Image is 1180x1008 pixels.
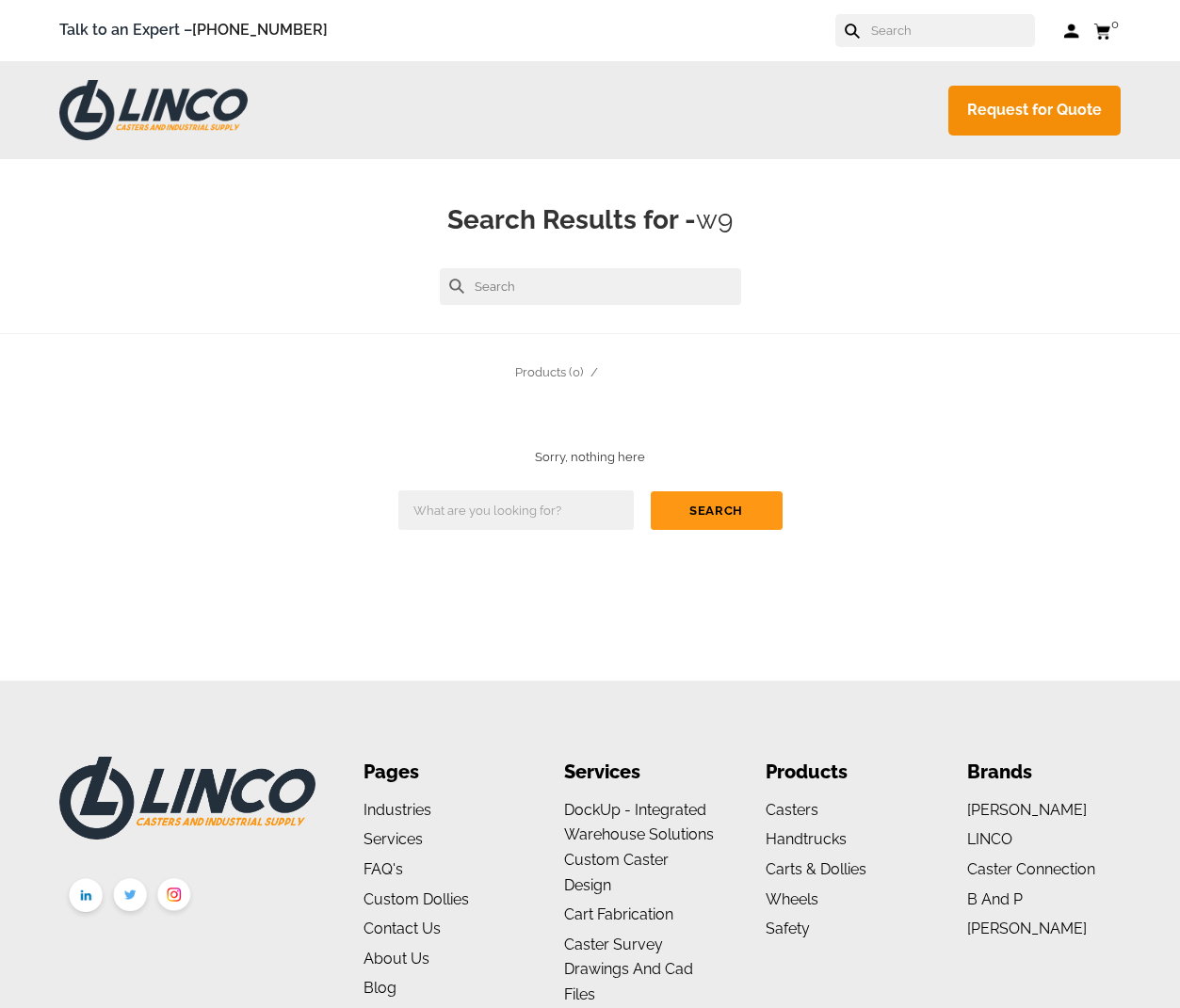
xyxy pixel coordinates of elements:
[108,874,153,920] img: twitter.png
[766,890,818,908] a: Wheels
[364,890,469,908] a: Custom Dollies
[364,920,441,937] a: Contact Us
[28,449,1152,467] h2: Sorry, nothing here
[440,268,741,305] input: Search
[59,80,248,140] img: LINCO CASTERS & INDUSTRIAL SUPPLY
[364,950,429,968] a: About us
[766,860,866,878] a: Carts & Dollies
[564,801,714,844] a: DockUp - Integrated Warehouse Solutions
[153,874,197,920] img: instagram.png
[948,86,1121,136] a: Request for Quote
[59,18,328,43] span: Talk to an Expert –
[696,204,733,235] span: w9
[64,874,108,921] img: linkedin.png
[28,201,1152,240] h1: Search Results for -
[766,801,818,819] a: Casters
[59,757,316,840] img: LINCO CASTERS & INDUSTRIAL SUPPLY
[564,905,673,923] a: Cart Fabrication
[564,757,719,788] li: Services
[766,830,847,848] a: Handtrucks
[564,960,693,1003] a: Drawings and Cad Files
[967,830,1012,848] a: LINCO
[869,14,1035,47] input: Search
[364,979,396,997] a: Blog
[192,21,328,39] a: [PHONE_NUMBER]
[398,490,634,530] input: What are you looking for?
[766,920,810,937] a: Safety
[364,860,403,878] a: FAQ's
[967,920,1087,937] a: [PERSON_NAME]
[967,757,1122,788] li: Brands
[967,860,1095,878] a: Caster Connection
[967,801,1087,819] a: [PERSON_NAME]
[651,491,783,530] button: Search
[766,757,920,788] li: Products
[603,365,666,379] a: Content (0)
[967,890,1023,908] a: B and P
[564,936,663,953] a: Caster Survey
[515,365,583,379] a: Products (0)
[364,757,518,788] li: Pages
[364,801,431,819] a: Industries
[1111,17,1119,31] span: 0
[1063,22,1079,40] a: Log in
[564,851,669,894] a: Custom Caster Design
[1093,19,1121,42] a: 0
[364,830,423,848] a: Services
